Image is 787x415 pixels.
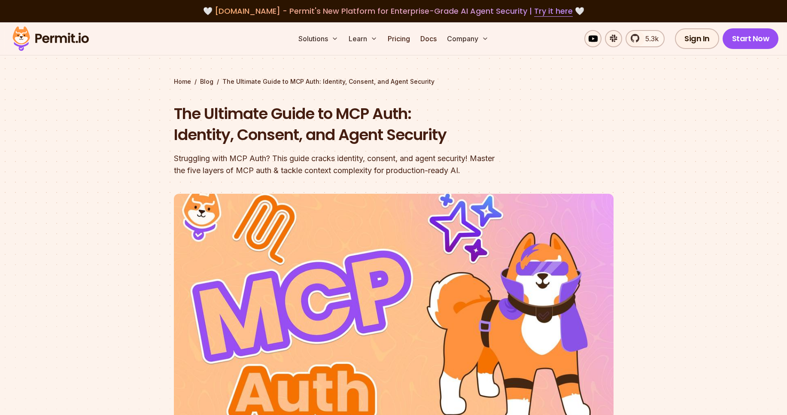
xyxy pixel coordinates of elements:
[174,153,504,177] div: Struggling with MCP Auth? This guide cracks identity, consent, and agent security! Master the fiv...
[675,28,719,49] a: Sign In
[417,30,440,47] a: Docs
[174,103,504,146] h1: The Ultimate Guide to MCP Auth: Identity, Consent, and Agent Security
[295,30,342,47] button: Solutions
[626,30,665,47] a: 5.3k
[200,77,213,86] a: Blog
[384,30,413,47] a: Pricing
[534,6,573,17] a: Try it here
[640,34,659,44] span: 5.3k
[174,77,614,86] div: / /
[21,5,766,17] div: 🤍 🤍
[215,6,573,16] span: [DOMAIN_NAME] - Permit's New Platform for Enterprise-Grade AI Agent Security |
[723,28,779,49] a: Start Now
[345,30,381,47] button: Learn
[444,30,492,47] button: Company
[9,24,93,53] img: Permit logo
[174,77,191,86] a: Home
